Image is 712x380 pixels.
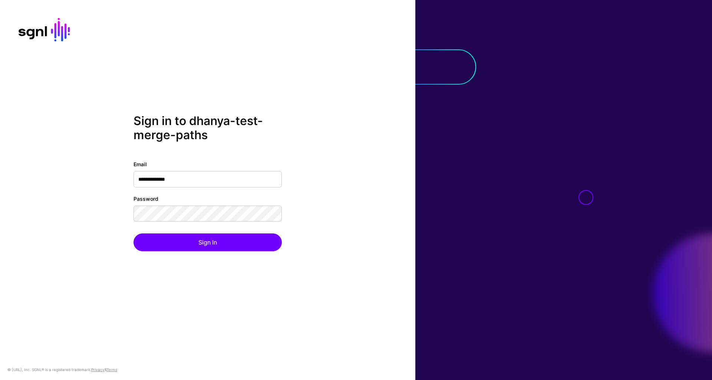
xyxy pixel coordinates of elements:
[91,367,105,372] a: Privacy
[133,233,282,251] button: Sign In
[133,160,147,168] label: Email
[133,114,282,142] h2: Sign in to dhanya-test-merge-paths
[106,367,117,372] a: Terms
[133,195,158,203] label: Password
[7,367,117,373] div: © [URL], Inc. SGNL® is a registered trademark. &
